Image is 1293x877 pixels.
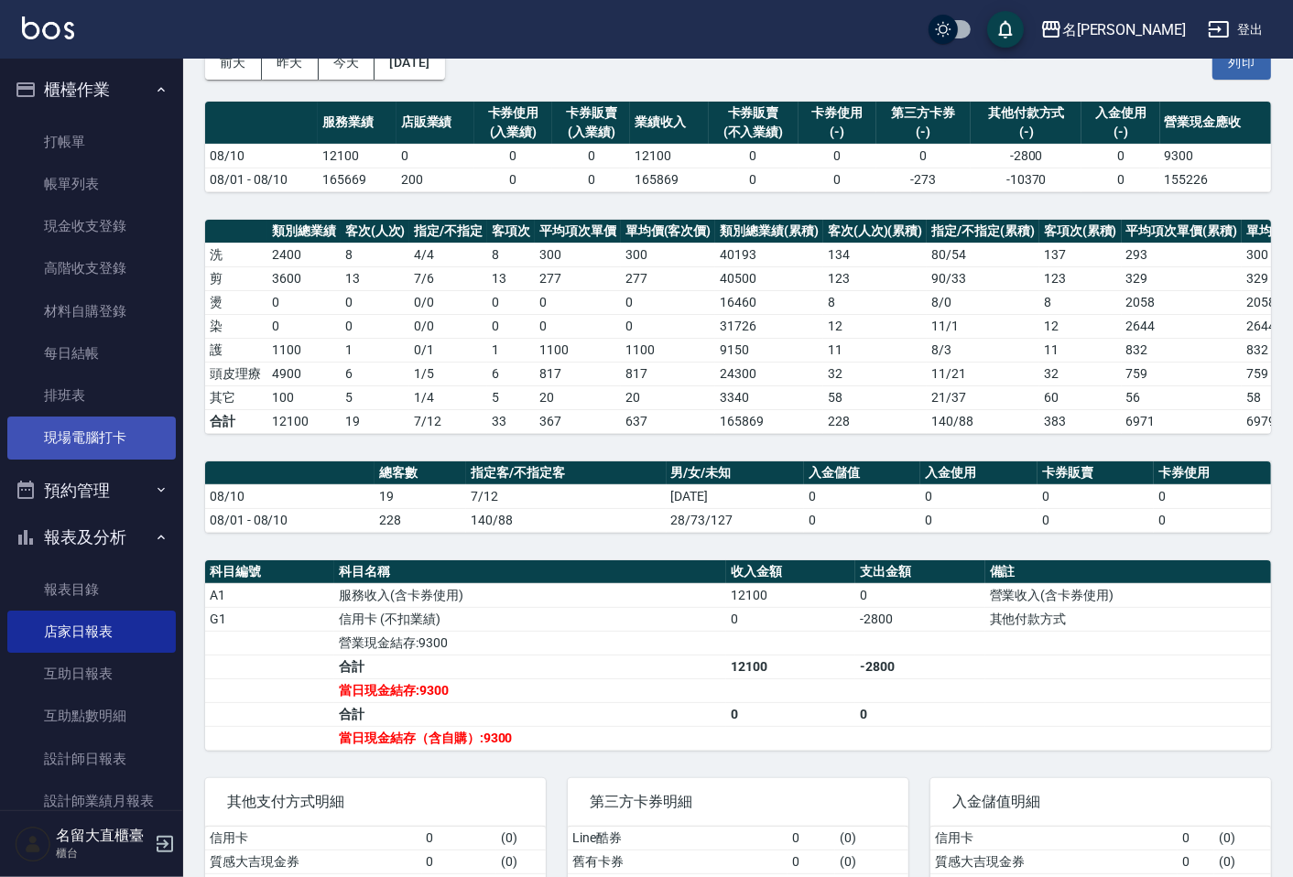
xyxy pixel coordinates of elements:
td: 28/73/127 [667,508,804,532]
td: 0 [799,144,876,168]
td: 56 [1122,385,1243,409]
td: 0 [341,290,410,314]
td: 0 [855,583,984,607]
button: 前天 [205,46,262,80]
td: 0 [621,314,716,338]
td: 6971 [1122,409,1243,433]
td: 合計 [334,702,726,726]
td: 1 / 5 [409,362,487,385]
div: 卡券使用 [479,103,548,123]
a: 帳單列表 [7,163,176,205]
td: 20 [535,385,621,409]
td: 0 [1178,827,1214,850]
div: (不入業績) [713,123,794,142]
td: 11 [823,338,928,362]
td: 08/10 [205,144,318,168]
td: 0 [709,144,799,168]
td: 0 [804,484,921,508]
td: 0 [876,144,971,168]
td: ( 0 ) [496,850,546,873]
td: 11 / 21 [927,362,1039,385]
td: 信用卡 [930,827,1178,850]
div: 卡券販賣 [557,103,625,123]
td: 0 [487,314,535,338]
td: 165869 [715,409,823,433]
td: 817 [535,362,621,385]
td: 0 [726,702,855,726]
td: 0 [1154,508,1271,532]
th: 指定/不指定(累積) [927,220,1039,244]
td: -2800 [855,655,984,678]
button: 列印 [1212,46,1271,80]
div: 卡券使用 [803,103,872,123]
td: 燙 [205,290,267,314]
td: 12100 [726,583,855,607]
td: 7/12 [409,409,487,433]
td: 12100 [318,144,396,168]
a: 排班表 [7,374,176,417]
a: 店家日報表 [7,611,176,653]
td: 31726 [715,314,823,338]
td: 60 [1039,385,1122,409]
th: 營業現金應收 [1160,102,1271,145]
div: 卡券販賣 [713,103,794,123]
td: 染 [205,314,267,338]
td: ( 0 ) [1214,827,1271,850]
td: 當日現金結存:9300 [334,678,726,702]
td: 12 [823,314,928,338]
th: 科目名稱 [334,560,726,584]
td: 300 [621,243,716,266]
div: 名[PERSON_NAME] [1062,18,1186,41]
td: Line酷券 [568,827,788,850]
button: 名[PERSON_NAME] [1033,11,1193,49]
td: 0 [535,290,621,314]
td: 329 [1122,266,1243,290]
td: 155226 [1160,168,1271,191]
td: 2400 [267,243,341,266]
th: 指定/不指定 [409,220,487,244]
td: 合計 [334,655,726,678]
th: 總客數 [375,461,466,485]
a: 高階收支登錄 [7,247,176,289]
td: 0 [804,508,921,532]
td: 營業收入(含卡券使用) [985,583,1271,607]
td: 合計 [205,409,267,433]
div: 其他付款方式 [975,103,1077,123]
td: 11 [1039,338,1122,362]
td: 08/01 - 08/10 [205,168,318,191]
td: 0 / 0 [409,290,487,314]
th: 客次(人次) [341,220,410,244]
td: 4900 [267,362,341,385]
th: 平均項次單價 [535,220,621,244]
td: 5 [341,385,410,409]
div: 入金使用 [1086,103,1155,123]
td: 8 [1039,290,1122,314]
img: Logo [22,16,74,39]
td: -10370 [971,168,1081,191]
a: 材料自購登錄 [7,290,176,332]
td: 0 [535,314,621,338]
td: 293 [1122,243,1243,266]
a: 設計師業績月報表 [7,780,176,822]
a: 打帳單 [7,121,176,163]
td: 7/12 [466,484,666,508]
th: 入金使用 [920,461,1038,485]
td: 20 [621,385,716,409]
td: 0 [341,314,410,338]
td: 0 [552,144,630,168]
h5: 名留大直櫃臺 [56,827,149,845]
td: 營業現金結存:9300 [334,631,726,655]
td: 134 [823,243,928,266]
td: 140/88 [466,508,666,532]
td: -2800 [855,607,984,631]
span: 其他支付方式明細 [227,793,524,811]
table: a dense table [205,102,1271,192]
button: 今天 [319,46,375,80]
td: 32 [823,362,928,385]
td: 8 / 3 [927,338,1039,362]
td: 277 [621,266,716,290]
td: 0 [621,290,716,314]
td: 32 [1039,362,1122,385]
td: 40500 [715,266,823,290]
a: 每日結帳 [7,332,176,374]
